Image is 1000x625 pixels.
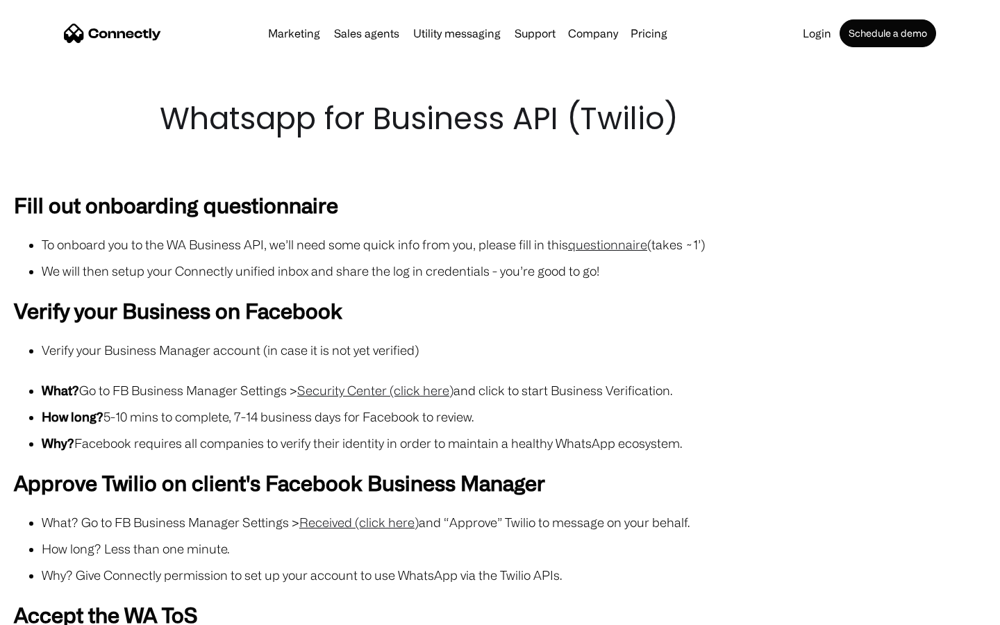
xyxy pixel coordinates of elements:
strong: Why? [42,436,74,450]
a: Login [797,28,837,39]
li: Go to FB Business Manager Settings > and click to start Business Verification. [42,381,986,400]
li: Why? Give Connectly permission to set up your account to use WhatsApp via the Twilio APIs. [42,565,986,585]
strong: How long? [42,410,103,424]
li: 5-10 mins to complete, 7-14 business days for Facebook to review. [42,407,986,426]
div: Company [568,24,618,43]
strong: Verify your Business on Facebook [14,299,342,322]
a: Security Center (click here) [297,383,453,397]
li: Facebook requires all companies to verify their identity in order to maintain a healthy WhatsApp ... [42,433,986,453]
a: Received (click here) [299,515,419,529]
aside: Language selected: English [14,601,83,620]
a: Pricing [625,28,673,39]
strong: Fill out onboarding questionnaire [14,193,338,217]
strong: Approve Twilio on client's Facebook Business Manager [14,471,545,494]
li: Verify your Business Manager account (in case it is not yet verified) [42,340,986,360]
li: To onboard you to the WA Business API, we’ll need some quick info from you, please fill in this (... [42,235,986,254]
a: Marketing [262,28,326,39]
a: Schedule a demo [840,19,936,47]
ul: Language list [28,601,83,620]
li: How long? Less than one minute. [42,539,986,558]
li: We will then setup your Connectly unified inbox and share the log in credentials - you’re good to... [42,261,986,281]
h1: Whatsapp for Business API (Twilio) [160,97,840,140]
a: questionnaire [568,237,647,251]
a: Utility messaging [408,28,506,39]
strong: What? [42,383,79,397]
a: home [64,23,161,44]
a: Support [509,28,561,39]
div: Company [564,24,622,43]
li: What? Go to FB Business Manager Settings > and “Approve” Twilio to message on your behalf. [42,512,986,532]
a: Sales agents [328,28,405,39]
